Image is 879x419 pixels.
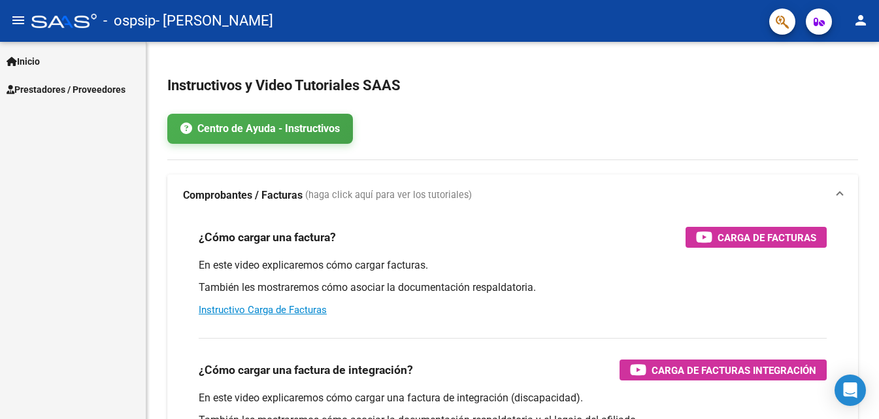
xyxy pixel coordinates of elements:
p: En este video explicaremos cómo cargar facturas. [199,258,827,273]
p: También les mostraremos cómo asociar la documentación respaldatoria. [199,280,827,295]
span: Inicio [7,54,40,69]
span: - [PERSON_NAME] [156,7,273,35]
div: Open Intercom Messenger [835,375,866,406]
strong: Comprobantes / Facturas [183,188,303,203]
p: En este video explicaremos cómo cargar una factura de integración (discapacidad). [199,391,827,405]
span: (haga click aquí para ver los tutoriales) [305,188,472,203]
span: Carga de Facturas Integración [652,362,816,378]
h3: ¿Cómo cargar una factura? [199,228,336,246]
h2: Instructivos y Video Tutoriales SAAS [167,73,858,98]
mat-expansion-panel-header: Comprobantes / Facturas (haga click aquí para ver los tutoriales) [167,175,858,216]
span: Prestadores / Proveedores [7,82,125,97]
span: Carga de Facturas [718,229,816,246]
a: Centro de Ayuda - Instructivos [167,114,353,144]
mat-icon: menu [10,12,26,28]
button: Carga de Facturas [686,227,827,248]
a: Instructivo Carga de Facturas [199,304,327,316]
h3: ¿Cómo cargar una factura de integración? [199,361,413,379]
button: Carga de Facturas Integración [620,360,827,380]
mat-icon: person [853,12,869,28]
span: - ospsip [103,7,156,35]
